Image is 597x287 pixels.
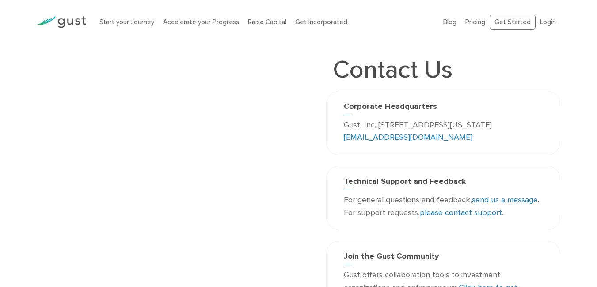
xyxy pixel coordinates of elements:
a: [EMAIL_ADDRESS][DOMAIN_NAME] [344,133,472,142]
a: Blog [443,18,456,26]
p: Gust, Inc. [STREET_ADDRESS][US_STATE] [344,119,543,145]
h3: Corporate Headquarters [344,102,543,115]
a: Pricing [465,18,485,26]
a: Raise Capital [248,18,286,26]
a: Get Started [490,15,536,30]
a: please contact support [420,208,502,217]
a: Start your Journey [99,18,154,26]
p: For general questions and feedback, . For support requests, . [344,194,543,220]
h3: Join the Gust Community [344,252,543,265]
h1: Contact Us [326,57,459,82]
a: Get Incorporated [295,18,347,26]
a: send us a message [472,195,538,205]
img: Gust Logo [37,16,86,28]
a: Login [540,18,556,26]
h3: Technical Support and Feedback [344,177,543,190]
a: Accelerate your Progress [163,18,239,26]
